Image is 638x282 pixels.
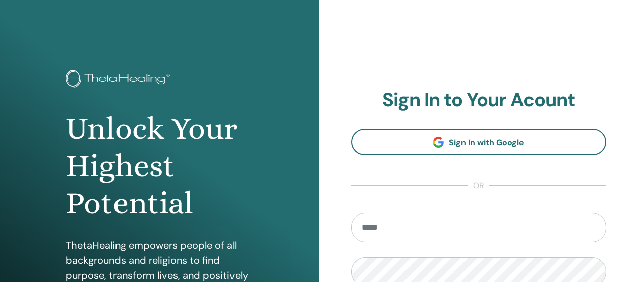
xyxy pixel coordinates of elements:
span: or [468,180,489,192]
a: Sign In with Google [351,129,607,155]
h2: Sign In to Your Acount [351,89,607,112]
span: Sign In with Google [449,137,524,148]
h1: Unlock Your Highest Potential [66,110,253,222]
